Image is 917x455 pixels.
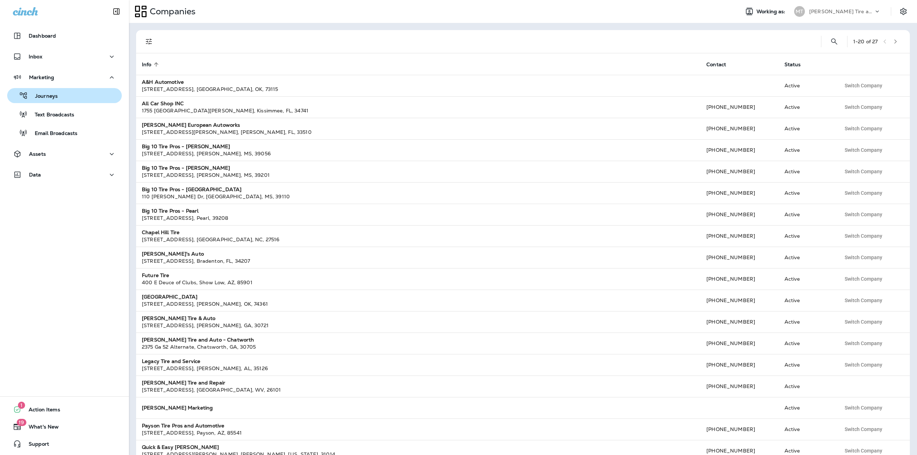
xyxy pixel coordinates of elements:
span: Switch Company [845,126,882,131]
div: [STREET_ADDRESS] , [GEOGRAPHIC_DATA] , NC , 27516 [142,236,695,243]
span: Status [784,61,810,68]
div: [STREET_ADDRESS] , [GEOGRAPHIC_DATA] , WV , 26101 [142,386,695,393]
strong: Big 10 Tire Pros - [GEOGRAPHIC_DATA] [142,186,241,193]
span: Switch Company [845,147,882,153]
span: Contact [706,61,735,68]
td: Active [779,290,835,311]
div: [STREET_ADDRESS] , Payson , AZ , 85541 [142,429,695,436]
strong: [PERSON_NAME] Marketing [142,405,213,411]
button: Search Companies [827,34,841,49]
button: Switch Company [841,359,886,370]
p: Assets [29,151,46,157]
button: Switch Company [841,102,886,112]
button: Switch Company [841,274,886,284]
strong: Legacy Tire and Service [142,358,200,364]
p: Dashboard [29,33,56,39]
td: [PHONE_NUMBER] [701,418,779,440]
td: Active [779,204,835,225]
p: Marketing [29,74,54,80]
p: Inbox [29,54,42,59]
div: [STREET_ADDRESS] , Bradenton , FL , 34207 [142,257,695,265]
button: Switch Company [841,188,886,198]
button: 19What's New [7,420,122,434]
strong: [PERSON_NAME] Tire and Auto - Chatworth [142,337,254,343]
td: Active [779,354,835,376]
strong: Future Tire [142,272,169,279]
div: [STREET_ADDRESS] , [PERSON_NAME] , GA , 30721 [142,322,695,329]
span: 1 [18,402,25,409]
span: Action Items [21,407,60,415]
span: Working as: [757,9,787,15]
span: Switch Company [845,212,882,217]
td: Active [779,225,835,247]
button: Switch Company [841,209,886,220]
td: Active [779,311,835,333]
span: What's New [21,424,59,432]
td: [PHONE_NUMBER] [701,96,779,118]
p: Data [29,172,41,178]
button: Filters [142,34,156,49]
button: Switch Company [841,424,886,435]
span: Switch Company [845,405,882,410]
td: Active [779,418,835,440]
div: [STREET_ADDRESS] , [GEOGRAPHIC_DATA] , OK , 73115 [142,86,695,93]
div: MT [794,6,805,17]
button: Switch Company [841,338,886,349]
td: [PHONE_NUMBER] [701,204,779,225]
button: Email Broadcasts [7,125,122,140]
span: Info [142,61,161,68]
td: Active [779,96,835,118]
td: [PHONE_NUMBER] [701,311,779,333]
td: Active [779,247,835,268]
td: Active [779,75,835,96]
button: Text Broadcasts [7,107,122,122]
td: Active [779,397,835,418]
strong: [PERSON_NAME] European Autoworks [142,122,240,128]
button: Settings [897,5,910,18]
td: [PHONE_NUMBER] [701,247,779,268]
span: Switch Company [845,233,882,238]
p: [PERSON_NAME] Tire and Repair [809,9,874,14]
button: Switch Company [841,231,886,241]
span: Switch Company [845,190,882,195]
td: [PHONE_NUMBER] [701,354,779,376]
button: Support [7,437,122,451]
td: [PHONE_NUMBER] [701,139,779,161]
strong: [PERSON_NAME] Tire and Repair [142,379,225,386]
td: Active [779,139,835,161]
span: Support [21,441,49,450]
div: 400 E Deuce of Clubs , Show Low , AZ , 85901 [142,279,695,286]
div: [STREET_ADDRESS][PERSON_NAME] , [PERSON_NAME] , FL , 33510 [142,129,695,136]
p: Email Broadcasts [28,130,77,137]
div: [STREET_ADDRESS] , [PERSON_NAME] , MS , 39201 [142,171,695,179]
td: [PHONE_NUMBER] [701,182,779,204]
td: Active [779,376,835,397]
span: 19 [16,419,26,426]
td: Active [779,182,835,204]
div: 2375 Ga 52 Alternate , Chatsworth , GA , 30705 [142,343,695,350]
span: Switch Company [845,169,882,174]
button: Assets [7,147,122,161]
div: 1 - 20 of 27 [853,39,878,44]
td: [PHONE_NUMBER] [701,225,779,247]
button: Switch Company [841,295,886,306]
button: Marketing [7,70,122,84]
strong: A&H Automotive [142,79,184,85]
strong: Chapel Hill Tire [142,229,179,236]
button: Dashboard [7,29,122,43]
strong: Quick & Easy [PERSON_NAME] [142,444,219,450]
strong: [GEOGRAPHIC_DATA] [142,294,197,300]
td: [PHONE_NUMBER] [701,376,779,397]
strong: Big 10 Tire Pros - Pearl [142,208,198,214]
td: [PHONE_NUMBER] [701,290,779,311]
td: Active [779,161,835,182]
button: Switch Company [841,123,886,134]
button: Switch Company [841,80,886,91]
button: Data [7,168,122,182]
div: [STREET_ADDRESS] , Pearl , 39208 [142,214,695,222]
strong: [PERSON_NAME] Tire & Auto [142,315,216,321]
div: 110 [PERSON_NAME] Dr , [GEOGRAPHIC_DATA] , MS , 39110 [142,193,695,200]
strong: [PERSON_NAME]'s Auto [142,251,204,257]
span: Switch Company [845,83,882,88]
span: Switch Company [845,448,882,453]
